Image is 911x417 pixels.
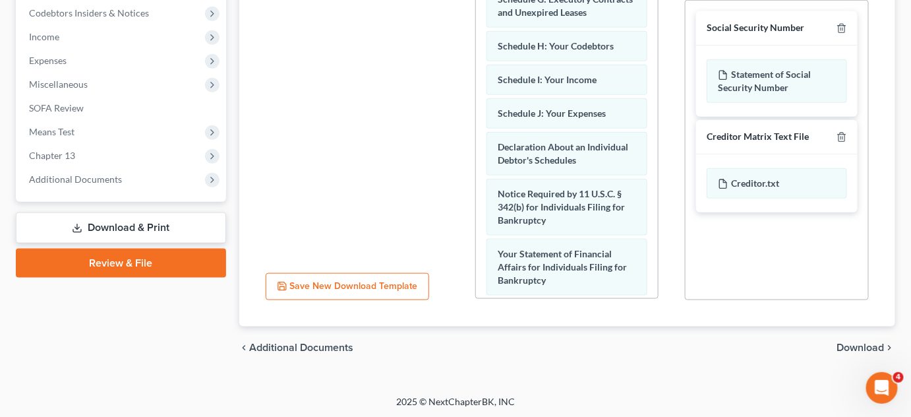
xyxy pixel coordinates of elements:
i: chevron_left [239,342,250,353]
span: Schedule I: Your Income [498,74,597,85]
button: Download chevron_right [837,342,895,353]
span: Means Test [29,126,74,137]
span: 4 [893,372,904,383]
span: Schedule H: Your Codebtors [498,40,614,51]
a: SOFA Review [18,96,226,120]
span: SOFA Review [29,102,84,113]
div: Statement of Social Security Number [707,59,846,103]
iframe: Intercom live chat [866,372,898,404]
span: Additional Documents [250,342,354,353]
span: Schedule J: Your Expenses [498,108,606,119]
span: Your Statement of Financial Affairs for Individuals Filing for Bankruptcy [498,248,627,286]
div: Social Security Number [707,22,804,34]
a: chevron_left Additional Documents [239,342,354,353]
div: Creditor.txt [707,168,846,199]
span: Miscellaneous [29,79,88,90]
i: chevron_right [885,342,895,353]
span: Chapter 13 [29,150,75,161]
span: Additional Documents [29,174,122,185]
span: Codebtors Insiders & Notices [29,7,149,18]
button: Save New Download Template [266,273,429,301]
a: Download & Print [16,212,226,243]
span: Notice Required by 11 U.S.C. § 342(b) for Individuals Filing for Bankruptcy [498,188,625,226]
span: Declaration About an Individual Debtor's Schedules [498,141,628,166]
a: Review & File [16,249,226,278]
span: Expenses [29,55,67,66]
div: Creditor Matrix Text File [707,131,809,143]
span: Income [29,31,59,42]
span: Download [837,342,885,353]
